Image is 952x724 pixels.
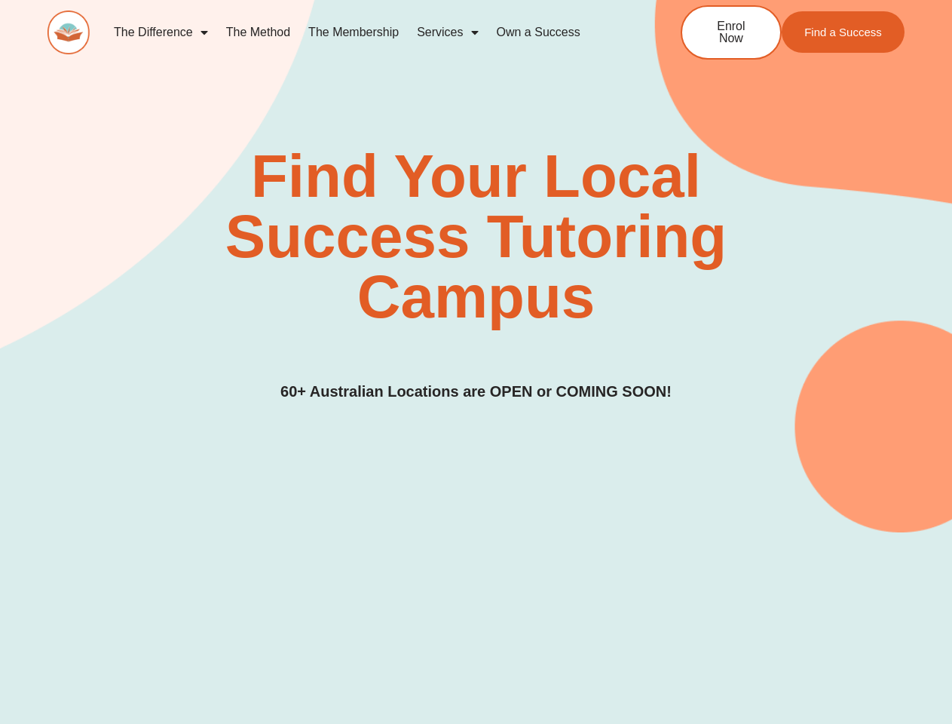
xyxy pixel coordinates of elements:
[138,146,815,327] h2: Find Your Local Success Tutoring Campus
[217,15,299,50] a: The Method
[782,11,905,53] a: Find a Success
[299,15,408,50] a: The Membership
[488,15,589,50] a: Own a Success
[877,652,952,724] iframe: Chat Widget
[105,15,217,50] a: The Difference
[681,5,782,60] a: Enrol Now
[408,15,487,50] a: Services
[280,380,672,403] h3: 60+ Australian Locations are OPEN or COMING SOON!
[804,26,882,38] span: Find a Success
[705,20,758,44] span: Enrol Now
[105,15,632,50] nav: Menu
